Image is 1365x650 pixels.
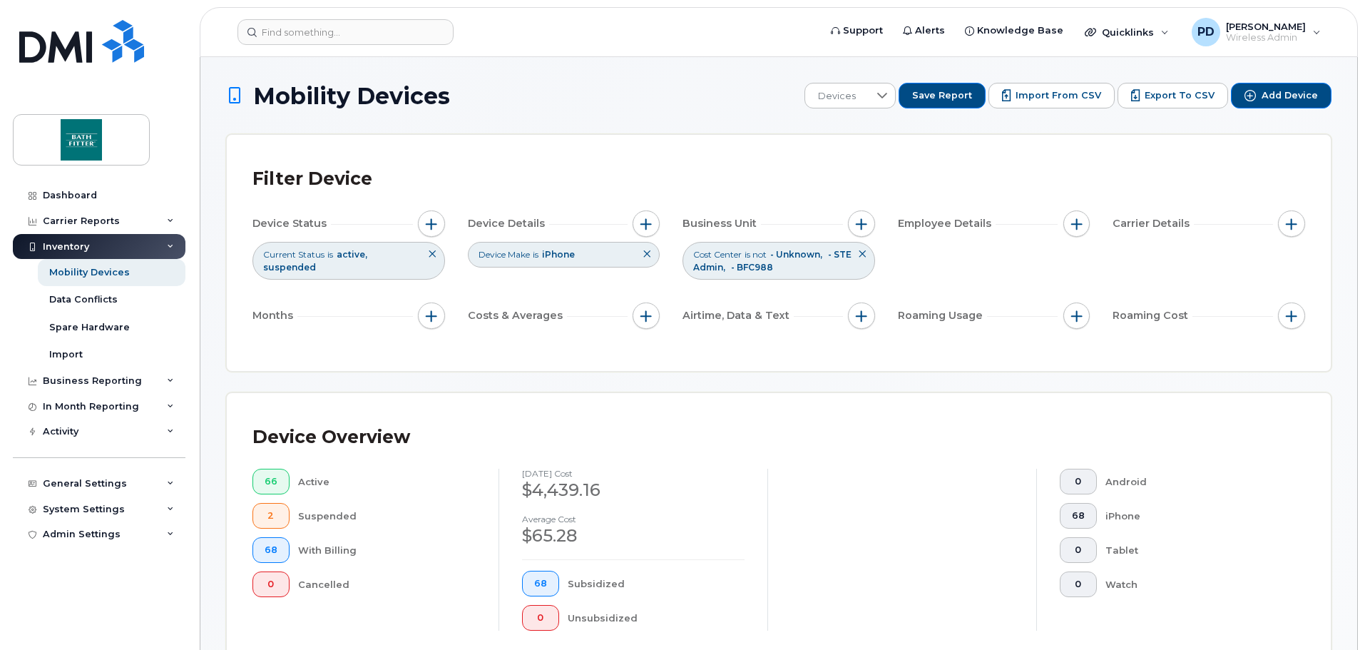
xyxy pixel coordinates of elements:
[899,83,986,108] button: Save Report
[1231,83,1331,108] button: Add Device
[252,161,372,198] div: Filter Device
[522,514,745,524] h4: Average cost
[542,249,575,260] span: iPhone
[1072,579,1085,590] span: 0
[1105,572,1283,597] div: Watch
[265,476,277,487] span: 66
[265,510,277,522] span: 2
[1105,503,1283,529] div: iPhone
[1118,83,1228,108] button: Export to CSV
[898,308,987,323] span: Roaming Usage
[1145,89,1215,102] span: Export to CSV
[568,571,745,596] div: Subsidized
[1072,544,1085,556] span: 0
[534,578,547,589] span: 68
[731,262,773,273] span: - BFC988
[298,469,476,494] div: Active
[1072,510,1085,522] span: 68
[298,572,476,597] div: Cancelled
[252,469,290,494] button: 66
[263,262,316,273] span: suspended
[337,249,367,260] span: active
[568,605,745,631] div: Unsubsidized
[770,249,824,260] span: - Unknown
[265,579,277,590] span: 0
[252,572,290,597] button: 0
[298,537,476,563] div: With Billing
[252,503,290,529] button: 2
[693,249,852,272] span: - STE Admin
[468,308,567,323] span: Costs & Averages
[898,216,996,231] span: Employee Details
[1016,89,1101,102] span: Import from CSV
[1113,216,1194,231] span: Carrier Details
[1105,469,1283,494] div: Android
[252,216,331,231] span: Device Status
[693,248,742,260] span: Cost Center
[745,248,767,260] span: is not
[265,544,277,556] span: 68
[533,248,538,260] span: is
[1060,469,1097,494] button: 0
[1060,503,1097,529] button: 68
[534,612,547,624] span: 0
[682,308,794,323] span: Airtime, Data & Text
[988,83,1115,108] button: Import from CSV
[468,216,549,231] span: Device Details
[253,83,450,108] span: Mobility Devices
[912,89,972,102] span: Save Report
[682,216,761,231] span: Business Unit
[479,248,530,260] span: Device Make
[522,469,745,478] h4: [DATE] cost
[1060,572,1097,597] button: 0
[263,248,324,260] span: Current Status
[1072,476,1085,487] span: 0
[252,537,290,563] button: 68
[252,419,410,456] div: Device Overview
[252,308,297,323] span: Months
[522,478,745,502] div: $4,439.16
[805,83,869,109] span: Devices
[298,503,476,529] div: Suspended
[1105,537,1283,563] div: Tablet
[1262,89,1318,102] span: Add Device
[1113,308,1192,323] span: Roaming Cost
[522,524,745,548] div: $65.28
[327,248,333,260] span: is
[522,605,559,631] button: 0
[1060,537,1097,563] button: 0
[522,571,559,596] button: 68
